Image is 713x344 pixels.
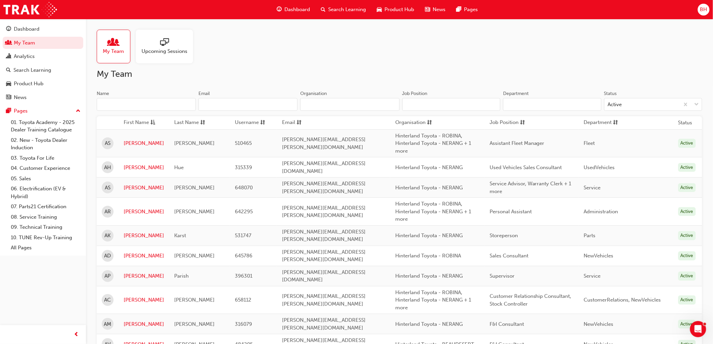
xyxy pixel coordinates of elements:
span: 510465 [235,140,252,146]
span: Hinterland Toyota - NERANG [395,232,463,239]
span: Hinterland Toyota - NERANG [395,321,463,327]
a: Dashboard [3,23,83,35]
span: [PERSON_NAME][EMAIL_ADDRESS][PERSON_NAME][DOMAIN_NAME] [282,293,366,307]
span: AC [104,296,111,304]
span: Hinterland Toyota - NERANG [395,273,463,279]
button: Last Namesorting-icon [174,119,211,127]
span: [PERSON_NAME] [174,185,215,191]
span: sorting-icon [200,119,205,127]
a: car-iconProduct Hub [372,3,420,17]
span: search-icon [6,67,11,73]
span: [PERSON_NAME] [174,209,215,215]
span: guage-icon [277,5,282,14]
span: Hinterland Toyota - ROBINA, Hinterland Toyota - NERANG + 1 more [395,201,471,222]
span: Organisation [395,119,426,127]
span: pages-icon [457,5,462,14]
span: sorting-icon [260,119,265,127]
div: Name [97,90,109,97]
span: sorting-icon [613,119,618,127]
a: search-iconSearch Learning [316,3,372,17]
span: car-icon [6,81,11,87]
span: AK [105,232,111,240]
span: My Team [103,48,124,55]
div: Active [678,163,696,172]
span: news-icon [6,95,11,101]
button: Pages [3,105,83,117]
a: [PERSON_NAME] [124,139,164,147]
span: Service [584,185,601,191]
a: [PERSON_NAME] [124,272,164,280]
div: Active [678,139,696,148]
span: Parish [174,273,189,279]
span: Hinterland Toyota - NERANG [395,185,463,191]
span: prev-icon [74,331,79,339]
button: DashboardMy TeamAnalyticsSearch LearningProduct HubNews [3,22,83,105]
span: Email [282,119,295,127]
span: AS [105,139,111,147]
span: down-icon [694,100,699,109]
div: Status [604,90,617,97]
span: Upcoming Sessions [142,48,187,55]
span: pages-icon [6,108,11,114]
span: 642295 [235,209,253,215]
a: news-iconNews [420,3,451,17]
span: [PERSON_NAME] [174,253,215,259]
span: [PERSON_NAME][EMAIL_ADDRESS][PERSON_NAME][DOMAIN_NAME] [282,205,366,219]
span: Fleet [584,140,595,146]
a: All Pages [8,243,83,253]
span: [PERSON_NAME][EMAIL_ADDRESS][PERSON_NAME][DOMAIN_NAME] [282,136,366,150]
span: Product Hub [385,6,414,13]
div: Analytics [14,53,35,60]
span: Sales Consultant [490,253,528,259]
span: CustomerRelations, NewVehicles [584,297,661,303]
span: Storeperson [490,232,518,239]
span: UsedVehicles [584,164,615,170]
div: Organisation [300,90,327,97]
span: Supervisor [490,273,515,279]
input: Organisation [300,98,399,111]
input: Job Position [402,98,501,111]
span: AH [104,164,111,171]
a: My Team [97,30,136,63]
span: First Name [124,119,149,127]
img: Trak [3,2,57,17]
span: Service Advisor, Warranty Clerk + 1 more [490,181,571,194]
a: [PERSON_NAME] [124,184,164,192]
span: Hinterland Toyota - ROBINA, Hinterland Toyota - NERANG + 1 more [395,289,471,311]
span: 316079 [235,321,252,327]
button: BH [698,4,710,15]
span: Assistant Fleet Manager [490,140,545,146]
span: car-icon [377,5,382,14]
span: 531747 [235,232,251,239]
a: 01. Toyota Academy - 2025 Dealer Training Catalogue [8,117,83,135]
span: Used Vehicles Sales Consultant [490,164,562,170]
a: 08. Service Training [8,212,83,222]
iframe: Intercom live chat [690,321,706,337]
span: Job Position [490,119,519,127]
a: News [3,91,83,104]
div: Pages [14,107,28,115]
span: Karst [174,232,186,239]
span: AM [104,320,112,328]
span: Pages [464,6,478,13]
span: 645786 [235,253,252,259]
a: [PERSON_NAME] [124,252,164,260]
a: guage-iconDashboard [272,3,316,17]
a: [PERSON_NAME] [124,320,164,328]
div: Active [608,101,622,108]
span: up-icon [76,107,81,116]
div: Active [678,295,696,305]
span: [PERSON_NAME] [174,321,215,327]
div: Search Learning [13,66,51,74]
th: Status [678,119,692,127]
div: Active [678,272,696,281]
span: [PERSON_NAME] [174,297,215,303]
span: sorting-icon [520,119,525,127]
div: Active [678,183,696,192]
span: asc-icon [150,119,155,127]
a: 05. Sales [8,174,83,184]
span: Department [584,119,612,127]
span: Hinterland Toyota - ROBINA [395,253,461,259]
a: Analytics [3,50,83,63]
span: [PERSON_NAME][EMAIL_ADDRESS][PERSON_NAME][DOMAIN_NAME] [282,249,366,263]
